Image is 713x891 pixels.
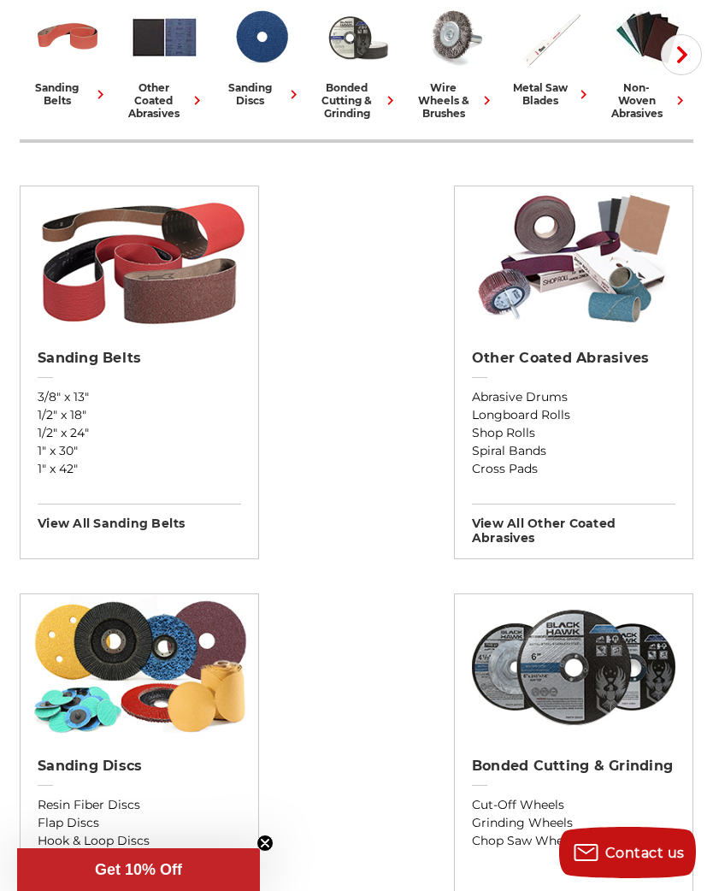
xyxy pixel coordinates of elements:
div: bonded cutting & grinding [316,81,399,120]
div: sanding discs [220,81,303,107]
h2: Bonded Cutting & Grinding [472,758,675,775]
img: Other Coated Abrasives [463,186,685,332]
button: Contact us [559,827,696,878]
h3: View All other coated abrasives [472,504,675,546]
span: Get 10% Off [95,861,182,878]
a: Chop Saw Wheels [472,832,675,850]
img: Metal Saw Blades [516,2,586,73]
a: Resin Fiber Discs [38,796,241,814]
img: Sanding Belts [32,2,103,73]
span: Contact us [605,845,685,861]
a: 1" x 42" [38,460,241,478]
a: sanding discs [220,2,303,107]
a: Spiral Bands [472,442,675,460]
a: Cut-Off Wheels [472,796,675,814]
button: Close teaser [256,835,274,852]
div: wire wheels & brushes [413,81,496,120]
a: Longboard Rolls [472,406,675,424]
a: metal saw blades [510,2,592,107]
div: sanding belts [27,81,109,107]
a: sanding belts [27,2,109,107]
img: Other Coated Abrasives [129,2,200,73]
a: Flap Discs [38,814,241,832]
a: bonded cutting & grinding [316,2,399,120]
img: Bonded Cutting & Grinding [322,2,393,73]
div: non-woven abrasives [606,81,689,120]
a: Abrasive Drums [472,388,675,406]
a: other coated abrasives [123,2,206,120]
img: Non-woven Abrasives [612,2,683,73]
a: wire wheels & brushes [413,2,496,120]
a: 1/2" x 18" [38,406,241,424]
img: Wire Wheels & Brushes [419,2,490,73]
img: Bonded Cutting & Grinding [463,594,685,740]
a: Cross Pads [472,460,675,478]
a: 3/8" x 13" [38,388,241,406]
div: Get 10% OffClose teaser [17,848,260,891]
button: Next [661,34,702,75]
a: Grinding Wheels [472,814,675,832]
a: non-woven abrasives [606,2,689,120]
img: Sanding Discs [226,2,297,73]
a: Hook & Loop Discs [38,832,241,850]
img: Sanding Discs [29,594,250,740]
h2: Other Coated Abrasives [472,350,675,367]
a: 1/2" x 24" [38,424,241,442]
h2: Sanding Discs [38,758,241,775]
img: Sanding Belts [29,186,250,332]
div: other coated abrasives [123,81,206,120]
div: metal saw blades [510,81,592,107]
a: Shop Rolls [472,424,675,442]
a: 1" x 30" [38,442,241,460]
h3: View All sanding belts [38,504,241,531]
h2: Sanding Belts [38,350,241,367]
